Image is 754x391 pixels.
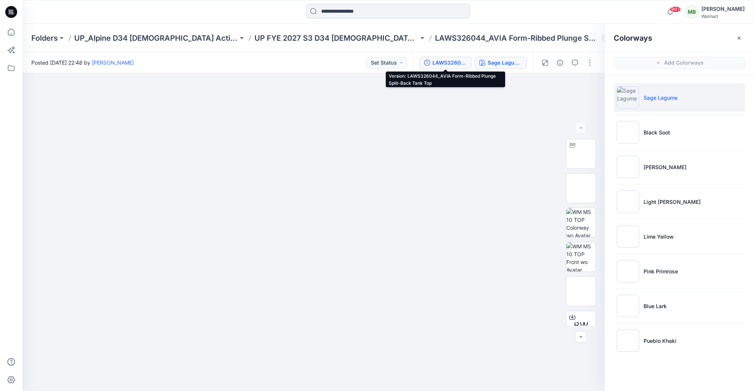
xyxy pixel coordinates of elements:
[617,329,639,352] img: Pueblo Khaki
[419,57,472,69] button: LAWS326044_AVIA Form-Ribbed Plunge Split-Back Tank Top
[31,59,134,66] span: Posted [DATE] 22:48 by
[617,190,639,213] img: Light Grey Heather
[617,225,639,248] img: Lime Yellow
[617,156,639,178] img: Vivid White
[566,208,595,237] img: WM MS 10 TOP Colorway wo Avatar
[644,94,678,102] p: Sage Lagume
[92,59,134,66] a: [PERSON_NAME]
[644,198,701,206] p: Light [PERSON_NAME]
[644,128,670,136] p: Black Soot
[602,33,626,43] button: 49
[685,5,698,19] div: MB
[432,59,467,67] div: LAWS326044_AVIA Form-Ribbed Plunge Split-Back Tank Top
[644,267,678,275] p: Pink Primrose
[574,319,588,332] span: BW
[644,337,676,345] p: Pueblo Khaki
[670,6,681,12] span: 99+
[701,4,745,13] div: [PERSON_NAME]
[614,34,652,43] h2: Colorways
[644,233,674,241] p: Lime Yellow
[701,13,745,19] div: Walmart
[617,86,639,109] img: Sage Lagume
[435,33,599,43] p: LAWS326044_AVIA Form-Ribbed Plunge Split-Back Tank Top
[617,121,639,143] img: Black Soot
[566,242,595,271] img: WM MS 10 TOP Front wo Avatar
[617,260,639,282] img: Pink Primrose
[644,302,667,310] p: Blue Lark
[617,295,639,317] img: Blue Lark
[644,163,686,171] p: [PERSON_NAME]
[554,57,566,69] button: Details
[254,33,418,43] a: UP FYE 2027 S3 D34 [DEMOGRAPHIC_DATA] Active Alpine
[488,59,522,67] div: Sage Lagume
[475,57,527,69] button: Sage Lagume
[74,33,238,43] a: UP_Alpine D34 [DEMOGRAPHIC_DATA] Active
[31,33,58,43] a: Folders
